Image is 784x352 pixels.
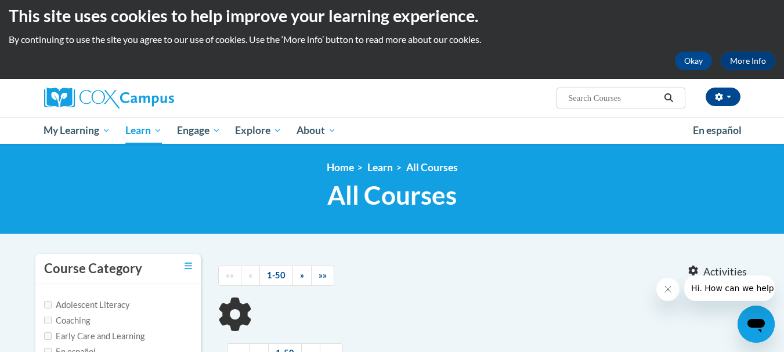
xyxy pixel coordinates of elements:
[327,180,457,211] span: All Courses
[44,317,52,324] input: Checkbox for Options
[37,117,118,144] a: My Learning
[44,124,110,137] span: My Learning
[259,266,293,286] a: 1-50
[185,260,192,273] a: Toggle collapse
[297,124,336,137] span: About
[226,270,234,280] span: ««
[721,52,775,70] a: More Info
[125,124,162,137] span: Learn
[311,266,334,286] a: End
[235,124,281,137] span: Explore
[300,270,304,280] span: »
[44,330,144,343] label: Early Care and Learning
[693,124,742,136] span: En español
[177,124,221,137] span: Engage
[292,266,312,286] a: Next
[675,52,712,70] button: Okay
[327,161,354,173] a: Home
[44,260,142,278] h3: Course Category
[44,301,52,309] input: Checkbox for Options
[248,270,252,280] span: «
[7,8,94,17] span: Hi. How can we help?
[118,117,169,144] a: Learn
[218,266,241,286] a: Begining
[44,88,174,108] img: Cox Campus
[656,278,680,301] iframe: Close message
[738,306,775,343] iframe: Button to launch messaging window
[44,88,265,108] a: Cox Campus
[319,270,327,280] span: »»
[9,4,775,27] h2: This site uses cookies to help improve your learning experience.
[567,91,660,105] input: Search Courses
[169,117,228,144] a: Engage
[289,117,344,144] a: About
[703,266,747,278] span: Activities
[44,332,52,340] input: Checkbox for Options
[44,314,90,327] label: Coaching
[9,33,775,46] p: By continuing to use the site you agree to our use of cookies. Use the ‘More info’ button to read...
[684,275,775,301] iframe: Message from company
[685,118,749,143] a: En español
[44,299,130,311] label: Adolescent Literacy
[367,161,393,173] a: Learn
[406,161,458,173] a: All Courses
[706,88,740,106] button: Account Settings
[241,266,260,286] a: Previous
[660,91,677,105] button: Search
[27,117,758,144] div: Main menu
[227,117,289,144] a: Explore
